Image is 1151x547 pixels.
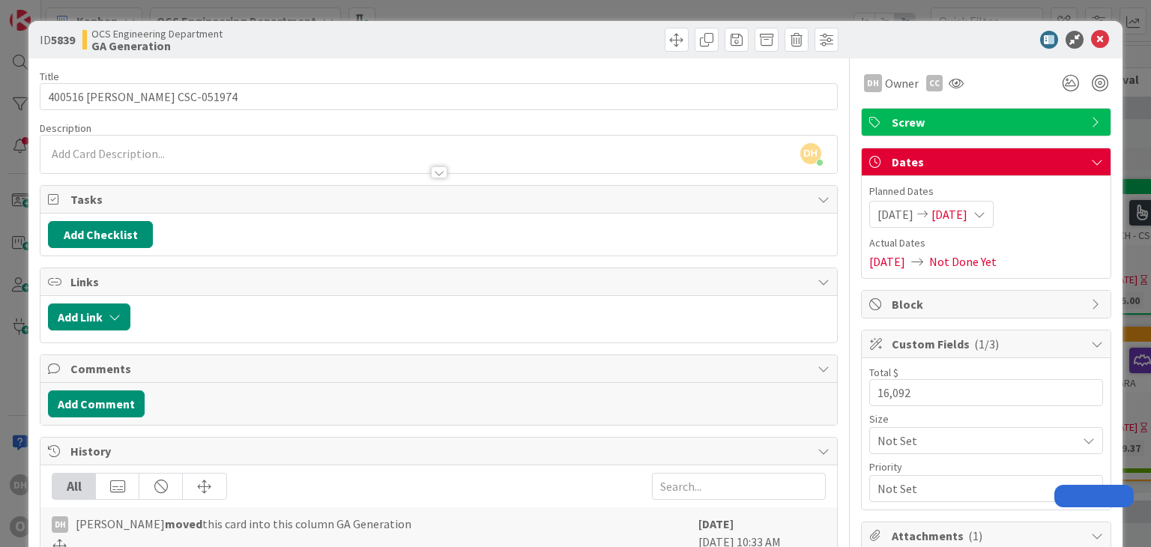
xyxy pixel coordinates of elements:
[929,253,997,271] span: Not Done Yet
[877,478,1069,499] span: Not Set
[48,221,153,248] button: Add Checklist
[76,515,411,533] span: [PERSON_NAME] this card into this column GA Generation
[652,473,826,500] input: Search...
[926,75,943,91] div: CC
[165,516,202,531] b: moved
[892,295,1084,313] span: Block
[869,235,1103,251] span: Actual Dates
[70,442,809,460] span: History
[892,113,1084,131] span: Screw
[40,70,59,83] label: Title
[70,273,809,291] span: Links
[869,462,1103,472] div: Priority
[91,28,223,40] span: OCS Engineering Department
[91,40,223,52] b: GA Generation
[48,390,145,417] button: Add Comment
[52,474,96,499] div: All
[931,205,967,223] span: [DATE]
[869,414,1103,424] div: Size
[968,528,982,543] span: ( 1 )
[864,74,882,92] div: DH
[70,190,809,208] span: Tasks
[869,366,898,379] label: Total $
[892,153,1084,171] span: Dates
[51,32,75,47] b: 5839
[974,336,999,351] span: ( 1/3 )
[698,516,734,531] b: [DATE]
[885,74,919,92] span: Owner
[877,205,913,223] span: [DATE]
[869,184,1103,199] span: Planned Dates
[40,121,91,135] span: Description
[70,360,809,378] span: Comments
[892,335,1084,353] span: Custom Fields
[40,31,75,49] span: ID
[869,253,905,271] span: [DATE]
[877,430,1069,451] span: Not Set
[52,516,68,533] div: DH
[40,83,837,110] input: type card name here...
[48,303,130,330] button: Add Link
[892,527,1084,545] span: Attachments
[800,143,821,164] span: DH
